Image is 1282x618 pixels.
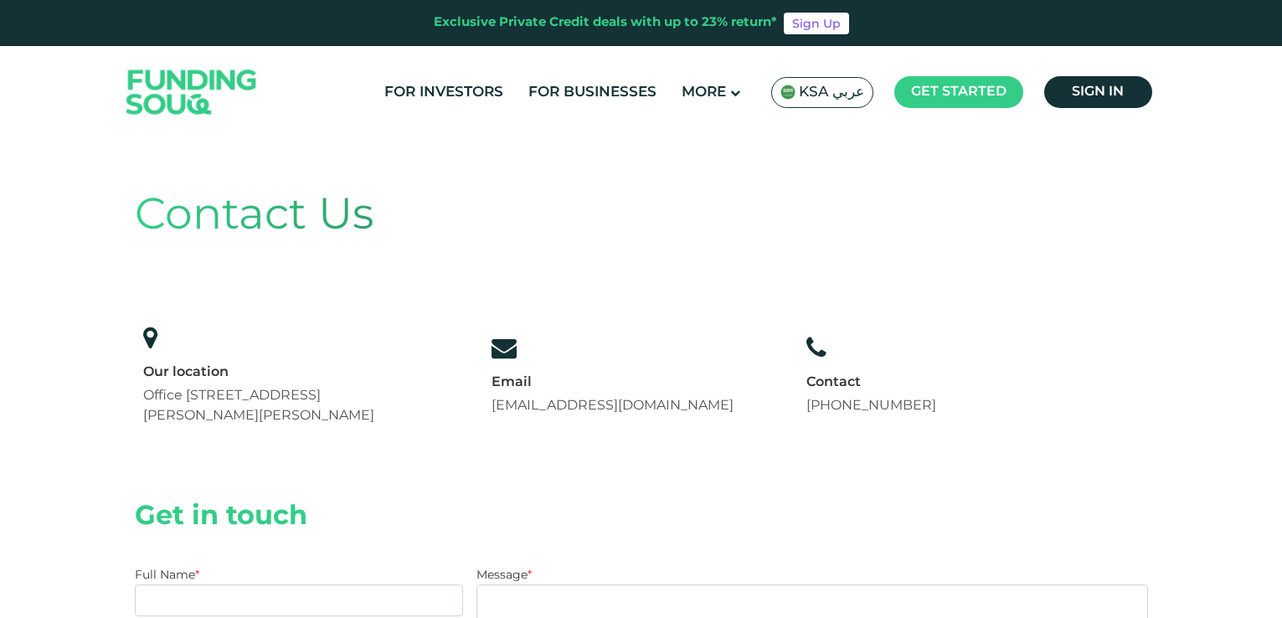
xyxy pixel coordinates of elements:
div: Exclusive Private Credit deals with up to 23% return* [434,13,777,33]
a: [PHONE_NUMBER] [806,399,936,412]
a: Sign Up [784,13,849,34]
span: More [682,85,726,100]
a: For Investors [380,79,507,106]
img: Logo [110,50,274,135]
div: Contact Us [135,184,1148,250]
a: For Businesses [524,79,661,106]
div: Our location [143,363,418,382]
label: Full Name [135,569,199,581]
img: SA Flag [780,85,795,100]
span: Get started [911,85,1007,98]
div: Contact [806,373,936,392]
span: Office [STREET_ADDRESS][PERSON_NAME][PERSON_NAME] [143,389,374,422]
a: Sign in [1044,76,1152,108]
a: [EMAIL_ADDRESS][DOMAIN_NAME] [492,399,734,412]
span: Sign in [1072,85,1124,98]
label: Message [476,569,532,581]
div: Email [492,373,734,392]
h2: Get in touch [135,502,1148,533]
span: KSA عربي [799,83,864,102]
